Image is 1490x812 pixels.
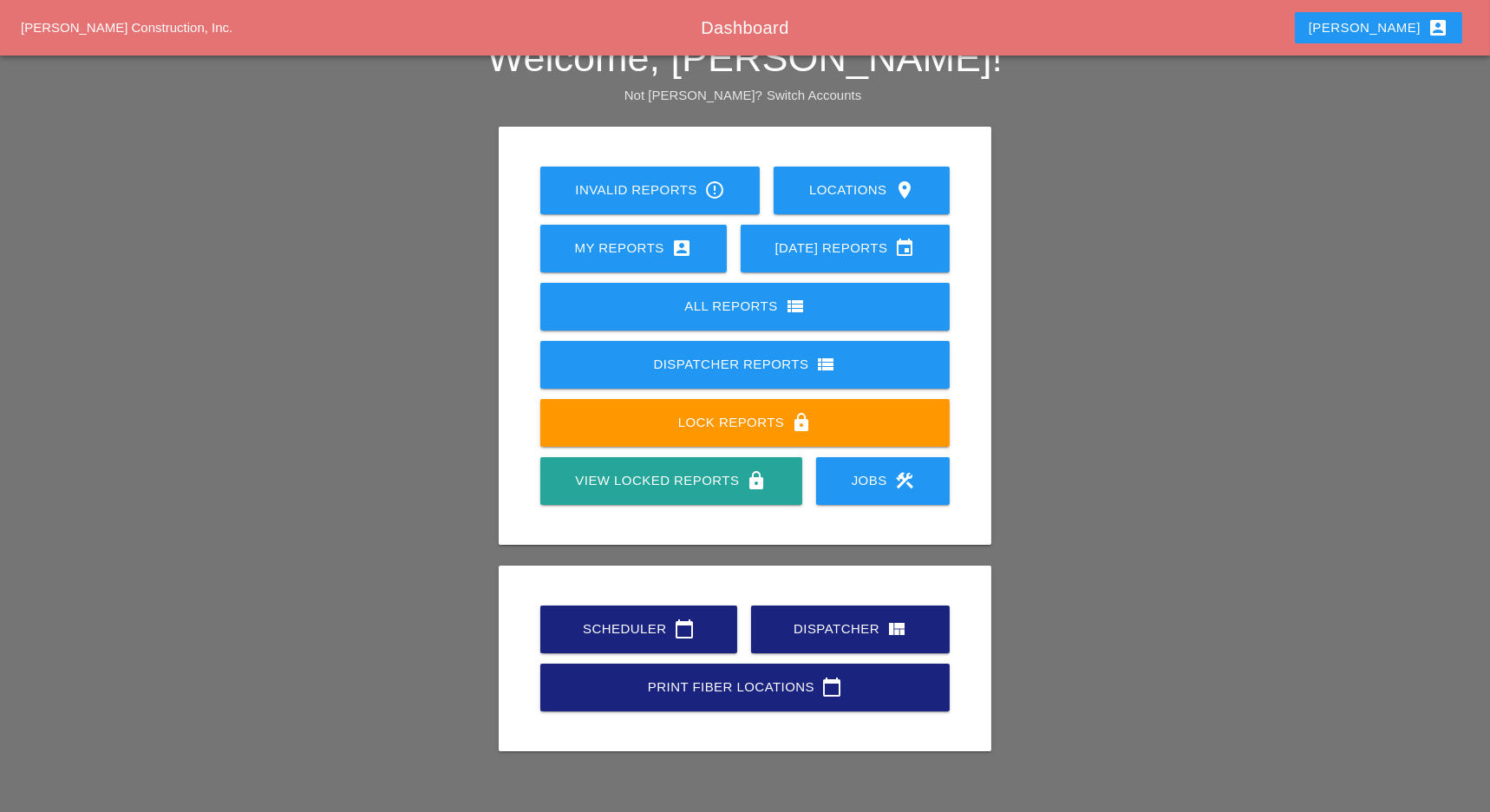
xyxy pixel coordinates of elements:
i: calendar_today [674,619,695,639]
i: view_list [785,296,806,317]
i: error_outline [704,180,725,200]
i: view_quilt [886,619,907,639]
a: My Reports [540,225,727,272]
i: construction [894,470,915,491]
div: Jobs [844,470,922,491]
a: Jobs [816,457,950,505]
a: Dispatcher Reports [540,341,951,389]
i: view_list [815,354,836,375]
i: event [894,238,915,259]
i: lock [747,470,768,491]
i: account_box [1428,17,1448,38]
i: lock [791,412,812,433]
a: Locations [774,167,950,214]
div: Dispatcher [779,619,922,639]
a: Switch Accounts [767,88,861,102]
button: [PERSON_NAME] [1295,12,1462,43]
a: Scheduler [540,606,737,653]
a: Print Fiber Locations [540,664,951,711]
div: View Locked Reports [568,470,774,491]
div: Lock Reports [568,412,923,433]
span: Not [PERSON_NAME]? [624,88,762,102]
a: Dispatcher [751,606,950,653]
div: Invalid Reports [568,180,733,200]
div: [PERSON_NAME] [1309,17,1448,38]
a: Invalid Reports [540,167,761,214]
div: Dispatcher Reports [568,354,923,375]
a: [PERSON_NAME] Construction, Inc. [21,20,232,35]
div: My Reports [568,238,699,259]
a: All Reports [540,283,951,331]
a: View Locked Reports [540,457,802,505]
a: Lock Reports [540,399,951,447]
i: account_box [671,238,692,259]
a: [DATE] Reports [741,225,951,272]
i: location_on [894,180,915,200]
div: Scheduler [568,619,709,639]
div: [DATE] Reports [768,238,923,259]
div: Locations [801,180,922,200]
span: Dashboard [701,18,788,37]
i: calendar_today [821,677,842,697]
div: All Reports [568,296,923,317]
div: Print Fiber Locations [568,677,923,697]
